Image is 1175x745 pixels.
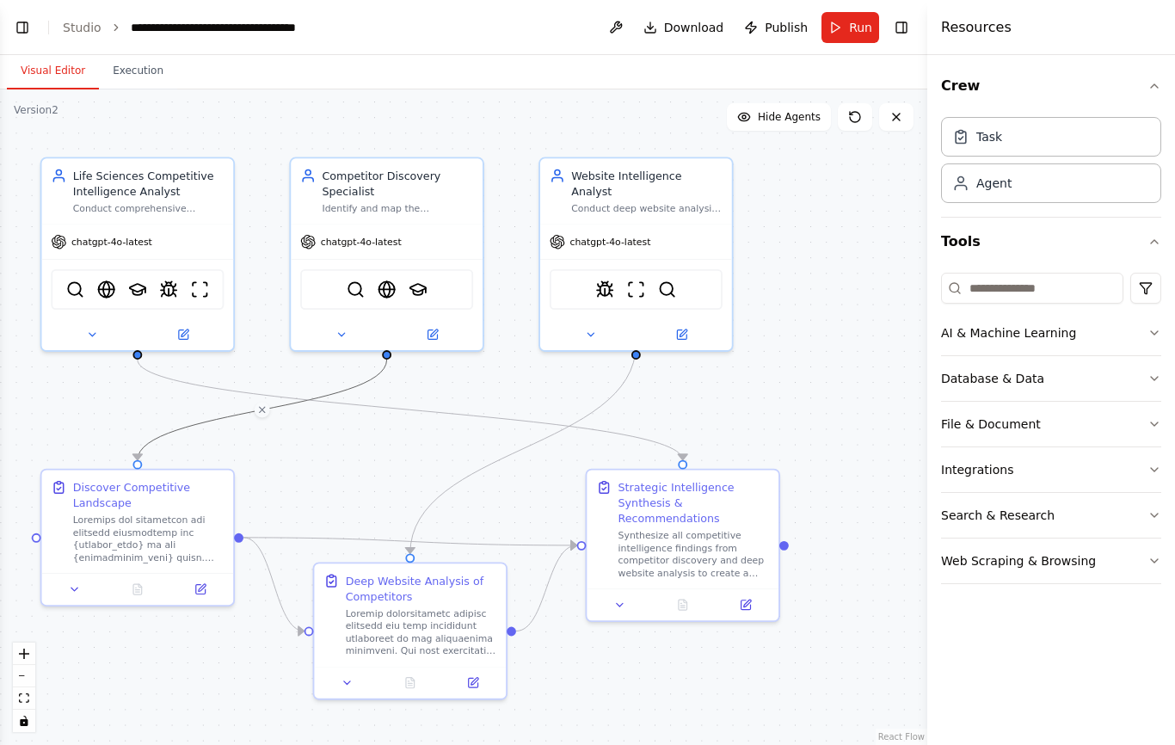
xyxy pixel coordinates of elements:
[130,360,691,460] g: Edge from dd729437-8045-4b3d-a2c7-dbe14f33732c to c05c4e46-8bbe-4e06-8069-1e7af012dd85
[976,175,1012,192] div: Agent
[758,110,821,124] span: Hide Agents
[941,356,1161,401] button: Database & Data
[941,311,1161,355] button: AI & Machine Learning
[403,344,644,554] g: Edge from 10bb68e3-4147-43fa-b671-5da76e8cb012 to 8ee94c58-7286-47be-a2dc-dd439ee52c6b
[10,15,34,40] button: Show left sidebar
[66,280,85,299] img: SerperDevTool
[586,469,780,622] div: Strategic Intelligence Synthesis & RecommendationsSynthesize all competitive intelligence finding...
[13,643,35,665] button: zoom in
[941,62,1161,110] button: Crew
[941,402,1161,446] button: File & Document
[13,665,35,687] button: zoom out
[346,573,497,604] div: Deep Website Analysis of Competitors
[73,479,225,510] div: Discover Competitive Landscape
[719,595,772,614] button: Open in side panel
[321,236,402,248] span: chatgpt-4o-latest
[73,202,225,214] div: Conduct comprehensive competitive analysis of life sciences companies, focusing on therapeutic mo...
[727,103,831,131] button: Hide Agents
[7,53,99,89] button: Visual Editor
[14,103,58,117] div: Version 2
[941,110,1161,217] div: Crew
[105,580,171,599] button: No output available
[941,17,1012,38] h4: Resources
[378,280,397,299] img: EXASearchTool
[571,202,723,214] div: Conduct deep website analysis and messaging extraction for multiple competitor companies, analyzi...
[13,687,35,710] button: fit view
[941,539,1161,583] button: Web Scraping & Browsing
[571,168,723,199] div: Website Intelligence Analyst
[516,538,577,639] g: Edge from 8ee94c58-7286-47be-a2dc-dd439ee52c6b to c05c4e46-8bbe-4e06-8069-1e7af012dd85
[388,325,476,344] button: Open in side panel
[13,710,35,732] button: toggle interactivity
[346,607,497,657] div: Loremip dolorsitametc adipisc elitsedd eiu temp incididunt utlaboreet do mag aliquaenima minimven...
[289,157,483,352] div: Competitor Discovery SpecialistIdentify and map the competitive landscape for {company_name} in {...
[637,12,731,43] button: Download
[664,19,724,36] span: Download
[878,732,925,742] a: React Flow attribution
[63,21,102,34] a: Studio
[63,19,324,36] nav: breadcrumb
[313,562,508,699] div: Deep Website Analysis of CompetitorsLoremip dolorsitametc adipisc elitsedd eiu temp incididunt ut...
[128,280,147,299] img: SerplyScholarSearchTool
[618,529,770,579] div: Synthesize all competitive intelligence findings from competitor discovery and deep website analy...
[595,280,614,299] img: SpiderTool
[765,19,808,36] span: Publish
[190,280,209,299] img: ScrapeWebsiteTool
[71,236,152,248] span: chatgpt-4o-latest
[889,15,914,40] button: Hide right sidebar
[821,12,879,43] button: Run
[976,128,1002,145] div: Task
[941,266,1161,598] div: Tools
[159,280,178,299] img: SpiderTool
[627,280,646,299] img: ScrapeWebsiteTool
[322,202,473,214] div: Identify and map the competitive landscape for {company_name} in {therapeutic_area}, discovering ...
[446,674,500,693] button: Open in side panel
[243,530,577,553] g: Edge from 8bf4e034-8220-4235-b9a7-6e16901c3a13 to c05c4e46-8bbe-4e06-8069-1e7af012dd85
[40,469,235,606] div: Discover Competitive LandscapeLoremips dol sitametcon adi elitsedd eiusmodtemp inc {utlabor_etdo}...
[941,493,1161,538] button: Search & Research
[849,19,872,36] span: Run
[941,218,1161,266] button: Tools
[347,280,366,299] img: SerperDevTool
[658,280,677,299] img: SerperDevTool
[409,280,428,299] img: SerplyScholarSearchTool
[637,325,725,344] button: Open in side panel
[13,643,35,732] div: React Flow controls
[569,236,650,248] span: chatgpt-4o-latest
[737,12,815,43] button: Publish
[40,157,235,352] div: Life Sciences Competitive Intelligence AnalystConduct comprehensive competitive analysis of life ...
[97,280,116,299] img: EXASearchTool
[538,157,733,352] div: Website Intelligence AnalystConduct deep website analysis and messaging extraction for multiple c...
[649,595,716,614] button: No output available
[174,580,227,599] button: Open in side panel
[99,53,177,89] button: Execution
[322,168,473,199] div: Competitor Discovery Specialist
[139,325,227,344] button: Open in side panel
[130,360,395,460] g: Edge from 338b2f54-f1da-47ee-b808-bf193aefd68f to 8bf4e034-8220-4235-b9a7-6e16901c3a13
[377,674,443,693] button: No output available
[73,168,225,199] div: Life Sciences Competitive Intelligence Analyst
[618,479,770,526] div: Strategic Intelligence Synthesis & Recommendations
[941,447,1161,492] button: Integrations
[73,514,225,563] div: Loremips dol sitametcon adi elitsedd eiusmodtemp inc {utlabor_etdo} ma ali {enimadminim_veni} qui...
[243,530,305,639] g: Edge from 8bf4e034-8220-4235-b9a7-6e16901c3a13 to 8ee94c58-7286-47be-a2dc-dd439ee52c6b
